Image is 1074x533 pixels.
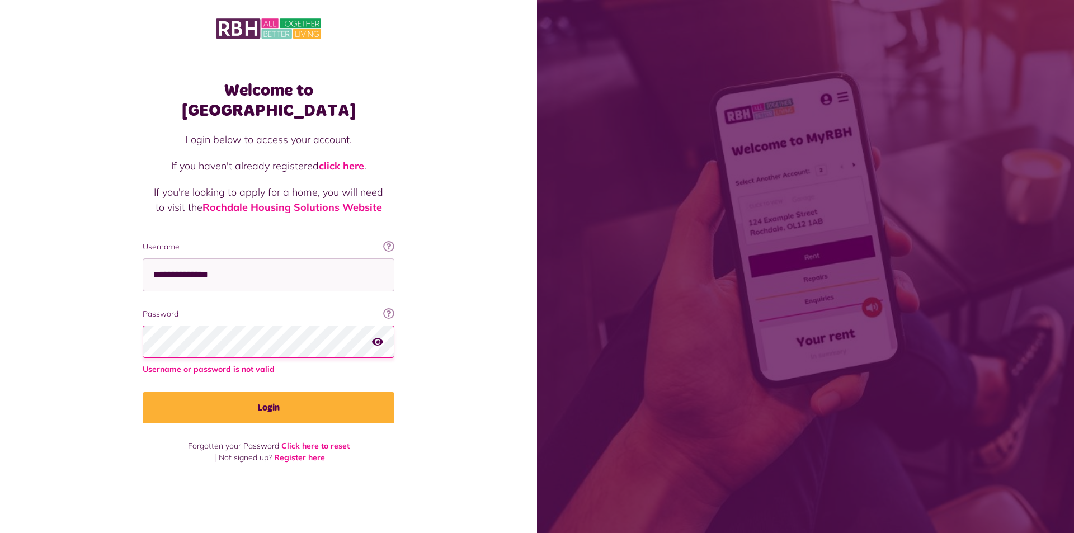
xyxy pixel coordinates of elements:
[143,364,394,375] span: Username or password is not valid
[281,441,350,451] a: Click here to reset
[319,159,364,172] a: click here
[154,185,383,215] p: If you're looking to apply for a home, you will need to visit the
[216,17,321,40] img: MyRBH
[274,452,325,463] a: Register here
[154,158,383,173] p: If you haven't already registered .
[154,132,383,147] p: Login below to access your account.
[219,452,272,463] span: Not signed up?
[143,308,394,320] label: Password
[143,81,394,121] h1: Welcome to [GEOGRAPHIC_DATA]
[143,392,394,423] button: Login
[202,201,382,214] a: Rochdale Housing Solutions Website
[143,241,394,253] label: Username
[188,441,279,451] span: Forgotten your Password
